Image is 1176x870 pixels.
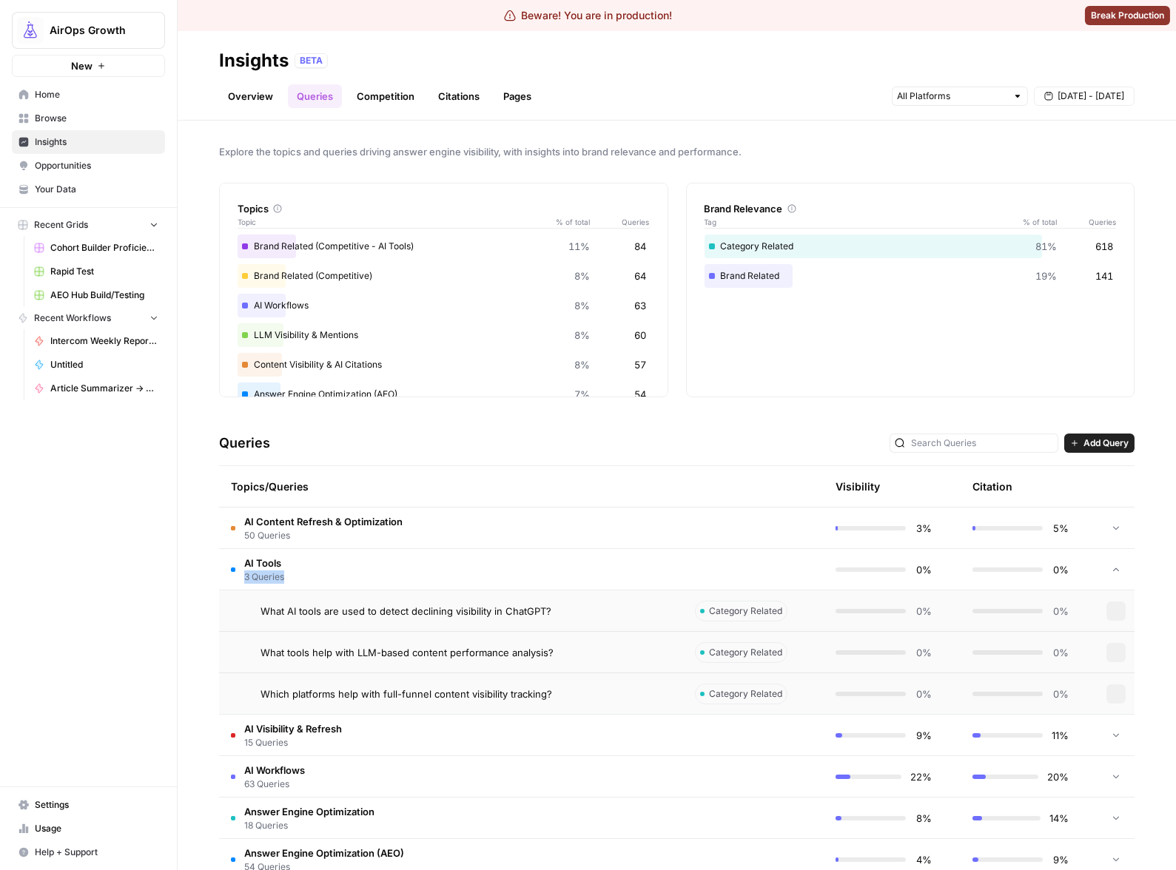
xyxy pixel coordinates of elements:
[1012,216,1057,228] span: % of total
[34,311,111,325] span: Recent Workflows
[635,328,647,343] span: 60
[12,178,165,201] a: Your Data
[244,819,374,832] span: 18 Queries
[911,436,1053,451] input: Search Queries
[1052,604,1069,618] span: 0%
[244,556,284,570] span: AI Tools
[12,12,165,49] button: Workspace: AirOps Growth
[27,260,165,283] a: Rapid Test
[635,357,647,372] span: 57
[915,604,932,618] span: 0%
[705,264,1117,288] div: Brand Related
[1052,852,1069,867] span: 9%
[705,201,1117,216] div: Brand Relevance
[1049,811,1069,826] span: 14%
[569,239,591,254] span: 11%
[244,778,305,791] span: 63 Queries
[429,84,488,108] a: Citations
[238,323,650,347] div: LLM Visibility & Mentions
[705,235,1117,258] div: Category Related
[1052,562,1069,577] span: 0%
[50,265,158,278] span: Rapid Test
[546,216,591,228] span: % of total
[35,135,158,149] span: Insights
[915,521,932,536] span: 3%
[591,216,650,228] span: Queries
[261,604,551,618] span: What AI tools are used to detect declining visibility in ChatGPT?
[575,328,591,343] span: 8%
[1085,6,1170,25] button: Break Production
[238,353,650,377] div: Content Visibility & AI Citations
[35,112,158,125] span: Browse
[348,84,423,108] a: Competition
[915,687,932,701] span: 0%
[972,466,1012,507] div: Citation
[709,604,782,618] span: Category Related
[295,53,328,68] div: BETA
[1091,9,1164,22] span: Break Production
[219,144,1135,159] span: Explore the topics and queries driving answer engine visibility, with insights into brand relevan...
[35,159,158,172] span: Opportunities
[12,840,165,864] button: Help + Support
[494,84,540,108] a: Pages
[915,852,932,867] span: 4%
[231,466,671,507] div: Topics/Queries
[12,83,165,107] a: Home
[635,387,647,402] span: 54
[635,298,647,313] span: 63
[35,846,158,859] span: Help + Support
[915,645,932,660] span: 0%
[915,728,932,743] span: 9%
[238,382,650,406] div: Answer Engine Optimization (AEO)
[244,570,284,584] span: 3 Queries
[1052,728,1069,743] span: 11%
[1057,216,1116,228] span: Queries
[1052,521,1069,536] span: 5%
[34,218,88,232] span: Recent Grids
[261,687,552,701] span: Which platforms help with full-funnel content visibility tracking?
[12,307,165,329] button: Recent Workflows
[50,334,158,348] span: Intercom Weekly Report to Slack
[12,793,165,817] a: Settings
[27,377,165,400] a: Article Summarizer -> Key Takeaways 🟢
[288,84,342,108] a: Queries
[1095,239,1113,254] span: 618
[1035,239,1057,254] span: 81%
[244,804,374,819] span: Answer Engine Optimization
[261,645,554,660] span: What tools help with LLM-based content performance analysis?
[575,298,591,313] span: 8%
[915,811,932,826] span: 8%
[244,529,403,542] span: 50 Queries
[219,49,289,72] div: Insights
[219,84,282,108] a: Overview
[50,241,158,254] span: Cohort Builder Proficiency Scorer
[915,562,932,577] span: 0%
[27,329,165,353] a: Intercom Weekly Report to Slack
[35,822,158,835] span: Usage
[50,23,139,38] span: AirOps Growth
[244,721,342,736] span: AI Visibility & Refresh
[12,55,165,77] button: New
[709,646,782,659] span: Category Related
[1095,269,1113,283] span: 141
[1047,769,1069,784] span: 20%
[238,294,650,317] div: AI Workflows
[575,269,591,283] span: 8%
[27,283,165,307] a: AEO Hub Build/Testing
[12,107,165,130] a: Browse
[27,236,165,260] a: Cohort Builder Proficiency Scorer
[1058,90,1124,103] span: [DATE] - [DATE]
[35,798,158,812] span: Settings
[1034,87,1135,106] button: [DATE] - [DATE]
[238,201,650,216] div: Topics
[635,239,647,254] span: 84
[897,89,1007,104] input: All Platforms
[17,17,44,44] img: AirOps Growth Logo
[836,479,880,494] div: Visibility
[12,214,165,236] button: Recent Grids
[27,353,165,377] a: Untitled
[238,264,650,288] div: Brand Related (Competitive)
[1052,687,1069,701] span: 0%
[244,763,305,778] span: AI Workflows
[635,269,647,283] span: 64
